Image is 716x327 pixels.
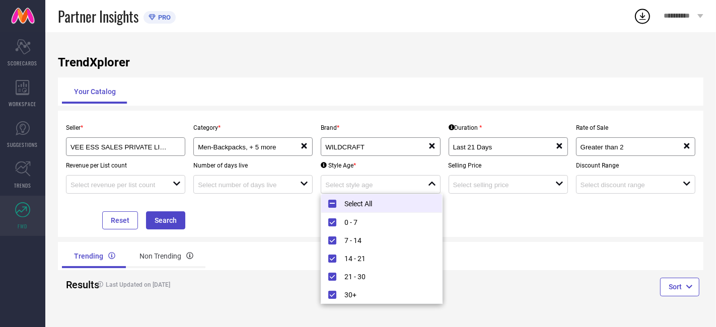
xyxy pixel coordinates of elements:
input: Select number of days live [198,181,290,189]
p: Selling Price [449,162,568,169]
li: Select All [321,194,442,213]
input: Select discount range [581,181,673,189]
div: Men-Backpacks, Unisex-Backpacks, Unisex-Duffel Bag, Unisex-Laptop Bag, Unisex-Messenger Bag, Unis... [198,142,300,151]
input: Select style age [325,181,417,189]
li: 0 - 7 [321,213,442,231]
span: TRENDS [14,182,31,189]
p: Number of days live [193,162,313,169]
input: Select seller [70,143,170,151]
button: Search [146,211,185,229]
p: Revenue per List count [66,162,185,169]
span: PRO [156,14,171,21]
span: SUGGESTIONS [8,141,38,148]
button: Sort [660,278,699,296]
div: Trending [62,244,127,268]
h1: TrendXplorer [58,55,703,69]
li: 14 - 21 [321,249,442,267]
p: Discount Range [576,162,695,169]
div: Non Trending [127,244,205,268]
div: Duration [449,124,482,131]
h2: Results [66,279,84,291]
h4: Last Updated on [DATE] [92,281,346,288]
p: Seller [66,124,185,131]
p: Brand [321,124,440,131]
input: Select selling price [453,181,545,189]
li: 7 - 14 [321,231,442,249]
input: Select revenue per list count [70,181,163,189]
p: Rate of Sale [576,124,695,131]
p: Category [193,124,313,131]
span: Partner Insights [58,6,138,27]
li: 30+ [321,285,442,303]
div: Last 21 Days [453,142,555,151]
div: Open download list [633,7,652,25]
input: Select Duration [453,143,545,151]
input: Select brands [325,143,417,151]
span: FWD [18,222,28,230]
span: SCORECARDS [8,59,38,67]
input: Select upto 10 categories [198,143,290,151]
div: Style Age [321,162,356,169]
div: Your Catalog [62,79,128,104]
input: Select rate of sale [581,143,673,151]
button: Reset [102,211,138,229]
li: 21 - 30 [321,267,442,285]
div: WILDCRAFT [325,142,427,151]
div: VEE ESS SALES PRIVATE LIMITED ( 23884 ) [70,142,181,151]
span: WORKSPACE [9,100,37,108]
div: Greater than 2 [581,142,683,151]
